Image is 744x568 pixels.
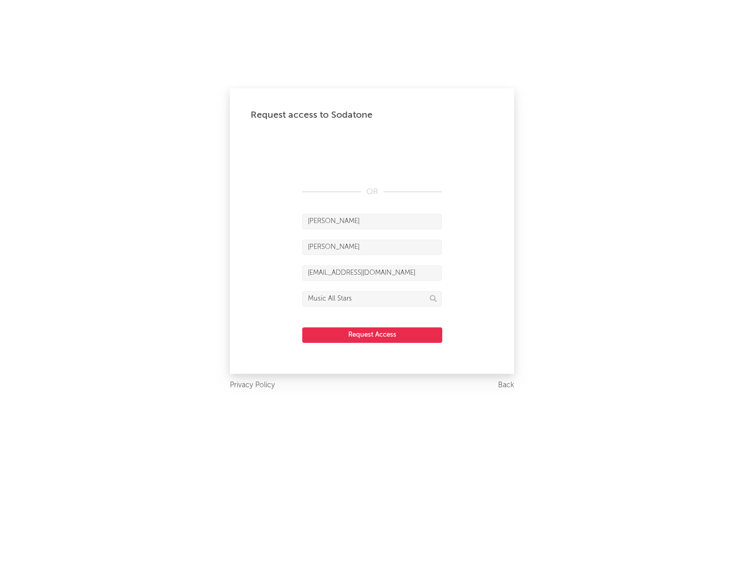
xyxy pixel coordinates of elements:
a: Back [498,379,514,392]
input: First Name [302,214,442,229]
input: Division [302,291,442,307]
div: OR [302,186,442,198]
div: Request access to Sodatone [251,109,493,121]
a: Privacy Policy [230,379,275,392]
button: Request Access [302,327,442,343]
input: Last Name [302,240,442,255]
input: Email [302,265,442,281]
